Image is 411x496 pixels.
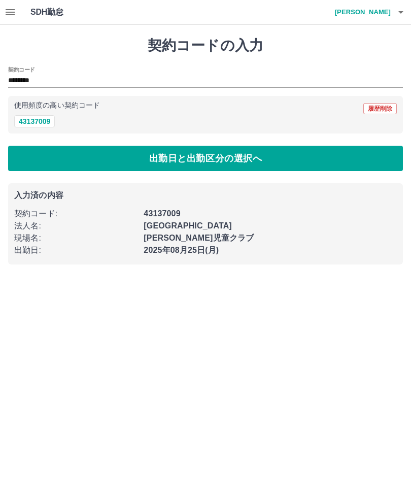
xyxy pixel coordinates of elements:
button: 履歴削除 [363,103,397,114]
p: 入力済の内容 [14,191,397,200]
h2: 契約コード [8,65,35,74]
b: 2025年08月25日(月) [144,246,219,254]
p: 法人名 : [14,220,138,232]
p: 契約コード : [14,208,138,220]
p: 現場名 : [14,232,138,244]
button: 43137009 [14,115,55,127]
p: 使用頻度の高い契約コード [14,102,100,109]
b: 43137009 [144,209,180,218]
button: 出勤日と出勤区分の選択へ [8,146,403,171]
b: [PERSON_NAME]児童クラブ [144,234,254,242]
h1: 契約コードの入力 [8,37,403,54]
b: [GEOGRAPHIC_DATA] [144,221,232,230]
p: 出勤日 : [14,244,138,256]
